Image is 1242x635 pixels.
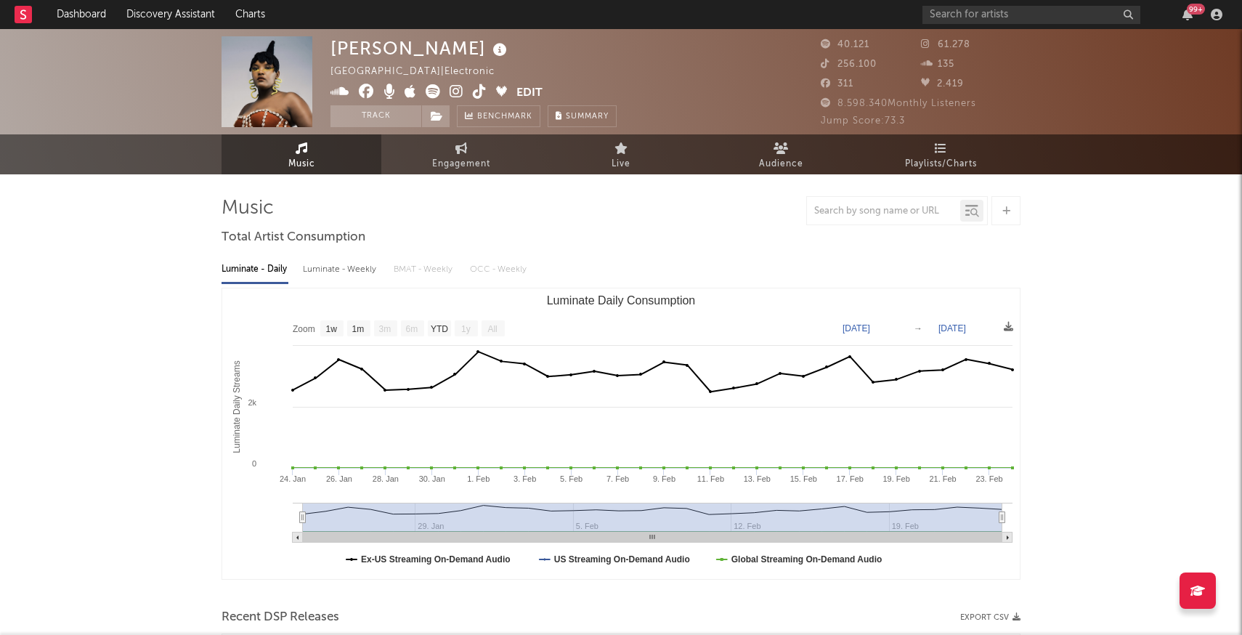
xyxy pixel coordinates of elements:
a: Audience [701,134,861,174]
a: Playlists/Charts [861,134,1020,174]
text: 19. Feb [883,474,910,483]
text: 0 [252,459,256,468]
text: 3. Feb [514,474,536,483]
a: Engagement [381,134,541,174]
text: 24. Jan [280,474,306,483]
text: All [487,324,497,334]
text: 15. Feb [790,474,817,483]
div: 99 + [1187,4,1205,15]
text: 1m [352,324,365,334]
span: Jump Score: 73.3 [821,116,905,126]
text: Ex-US Streaming On-Demand Audio [361,554,511,565]
text: → [914,323,922,333]
span: Live [612,155,630,173]
text: 11. Feb [697,474,724,483]
span: Engagement [432,155,490,173]
span: Playlists/Charts [905,155,977,173]
text: 5. Feb [560,474,583,483]
button: Track [330,105,421,127]
div: Luminate - Daily [222,257,288,282]
text: Global Streaming On-Demand Audio [731,554,882,565]
text: 17. Feb [837,474,864,483]
text: [DATE] [938,323,966,333]
span: 135 [921,60,954,69]
text: US Streaming On-Demand Audio [554,554,690,565]
input: Search by song name or URL [807,206,960,217]
text: 3m [379,324,391,334]
span: 40.121 [821,40,869,49]
text: Zoom [293,324,315,334]
a: Music [222,134,381,174]
span: Benchmark [477,108,532,126]
span: 311 [821,79,853,89]
div: Luminate - Weekly [303,257,379,282]
text: 21. Feb [929,474,956,483]
text: 23. Feb [975,474,1002,483]
text: 1w [326,324,338,334]
span: 256.100 [821,60,877,69]
button: Export CSV [960,613,1020,622]
text: [DATE] [843,323,870,333]
span: 2.419 [921,79,964,89]
div: [PERSON_NAME] [330,36,511,60]
text: Luminate Daily Streams [232,360,242,453]
span: 61.278 [921,40,970,49]
text: 26. Jan [326,474,352,483]
input: Search for artists [922,6,1140,24]
text: 9. Feb [653,474,675,483]
text: 6m [406,324,418,334]
text: 7. Feb [606,474,629,483]
button: Summary [548,105,617,127]
text: 30. Jan [419,474,445,483]
span: Recent DSP Releases [222,609,339,626]
text: 2k [248,398,256,407]
text: 1y [461,324,471,334]
span: Audience [759,155,803,173]
span: Total Artist Consumption [222,229,365,246]
text: YTD [431,324,448,334]
button: Edit [516,84,543,102]
a: Benchmark [457,105,540,127]
a: Live [541,134,701,174]
span: Music [288,155,315,173]
text: 1. Feb [467,474,490,483]
text: 28. Jan [373,474,399,483]
button: 99+ [1182,9,1193,20]
svg: Luminate Daily Consumption [222,288,1020,579]
text: Luminate Daily Consumption [547,294,696,307]
text: 13. Feb [744,474,771,483]
span: 8.598.340 Monthly Listeners [821,99,976,108]
div: [GEOGRAPHIC_DATA] | Electronic [330,63,511,81]
span: Summary [566,113,609,121]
